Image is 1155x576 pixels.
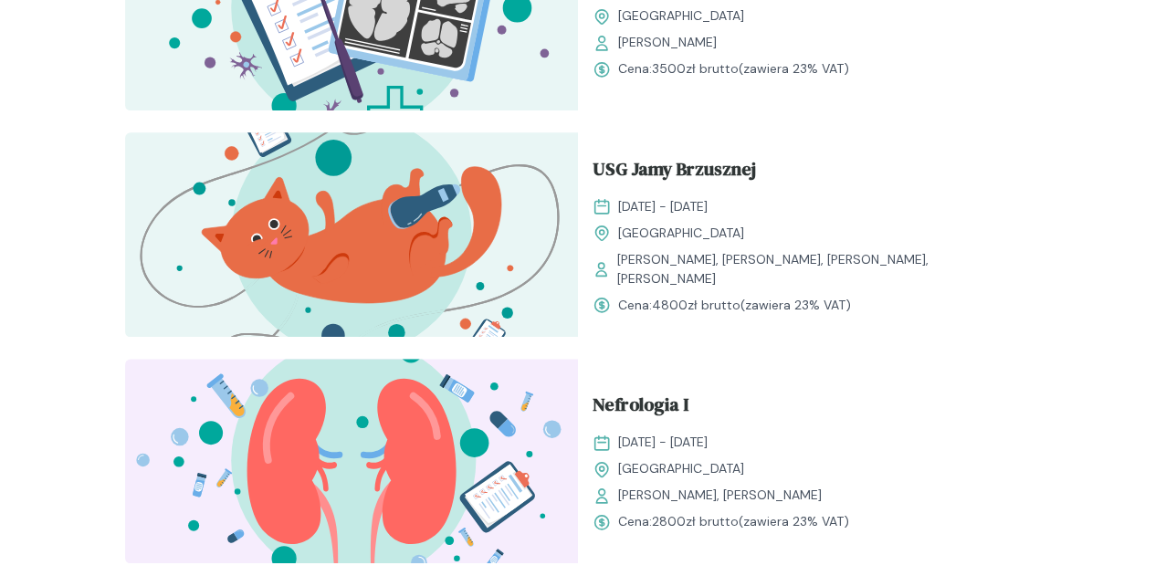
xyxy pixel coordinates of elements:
[618,6,744,26] span: [GEOGRAPHIC_DATA]
[618,59,849,79] span: Cena: (zawiera 23% VAT)
[618,197,708,216] span: [DATE] - [DATE]
[593,391,688,425] span: Nefrologia I
[618,512,849,531] span: Cena: (zawiera 23% VAT)
[593,391,1016,425] a: Nefrologia I
[125,359,578,563] img: ZpbSsR5LeNNTxNrh_Nefro_T.svg
[652,297,740,313] span: 4800 zł brutto
[618,296,851,315] span: Cena: (zawiera 23% VAT)
[617,250,1016,288] span: [PERSON_NAME], [PERSON_NAME], [PERSON_NAME], [PERSON_NAME]
[618,33,717,52] span: [PERSON_NAME]
[618,224,744,243] span: [GEOGRAPHIC_DATA]
[652,513,739,529] span: 2800 zł brutto
[618,459,744,478] span: [GEOGRAPHIC_DATA]
[125,132,578,337] img: ZpbG_h5LeNNTxNnP_USG_JB_T.svg
[593,155,1016,190] a: USG Jamy Brzusznej
[652,60,739,77] span: 3500 zł brutto
[618,433,708,452] span: [DATE] - [DATE]
[593,155,756,190] span: USG Jamy Brzusznej
[618,486,822,505] span: [PERSON_NAME], [PERSON_NAME]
